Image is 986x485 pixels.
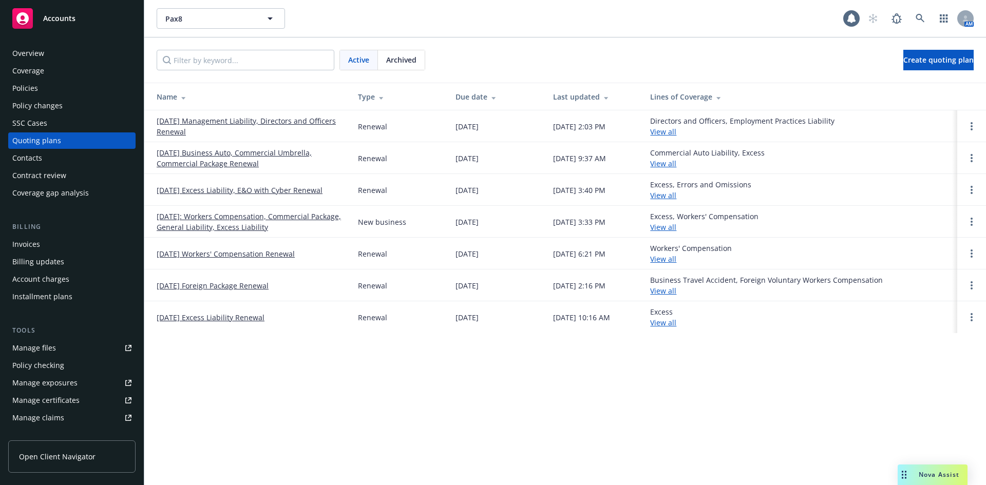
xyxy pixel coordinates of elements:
[456,153,479,164] div: [DATE]
[12,45,44,62] div: Overview
[157,91,342,102] div: Name
[903,55,974,65] span: Create quoting plan
[12,63,44,79] div: Coverage
[12,288,72,305] div: Installment plans
[8,236,136,253] a: Invoices
[157,50,334,70] input: Filter by keyword...
[650,115,835,137] div: Directors and Officers, Employment Practices Liability
[8,288,136,305] a: Installment plans
[8,45,136,62] a: Overview
[157,147,342,169] a: [DATE] Business Auto, Commercial Umbrella, Commercial Package Renewal
[386,54,416,65] span: Archived
[650,222,676,232] a: View all
[43,14,75,23] span: Accounts
[8,271,136,287] a: Account charges
[12,427,61,443] div: Manage BORs
[934,8,954,29] a: Switch app
[456,312,479,323] div: [DATE]
[965,152,978,164] a: Open options
[358,280,387,291] div: Renewal
[8,392,136,409] a: Manage certificates
[650,190,676,200] a: View all
[12,115,47,131] div: SSC Cases
[8,185,136,201] a: Coverage gap analysis
[348,54,369,65] span: Active
[12,271,69,287] div: Account charges
[12,167,66,184] div: Contract review
[358,91,439,102] div: Type
[358,153,387,164] div: Renewal
[12,410,64,426] div: Manage claims
[12,357,64,374] div: Policy checking
[157,248,295,259] a: [DATE] Workers' Compensation Renewal
[650,286,676,296] a: View all
[12,236,40,253] div: Invoices
[8,115,136,131] a: SSC Cases
[650,275,883,296] div: Business Travel Accident, Foreign Voluntary Workers Compensation
[8,410,136,426] a: Manage claims
[456,91,537,102] div: Due date
[456,217,479,227] div: [DATE]
[12,132,61,149] div: Quoting plans
[8,375,136,391] a: Manage exposures
[19,451,96,462] span: Open Client Navigator
[8,357,136,374] a: Policy checking
[903,50,974,70] a: Create quoting plan
[358,185,387,196] div: Renewal
[965,311,978,323] a: Open options
[358,217,406,227] div: New business
[456,185,479,196] div: [DATE]
[650,147,765,169] div: Commercial Auto Liability, Excess
[165,13,254,24] span: Pax8
[965,216,978,228] a: Open options
[12,98,63,114] div: Policy changes
[8,222,136,232] div: Billing
[919,470,959,479] span: Nova Assist
[898,464,968,485] button: Nova Assist
[157,280,269,291] a: [DATE] Foreign Package Renewal
[650,318,676,327] a: View all
[553,185,605,196] div: [DATE] 3:40 PM
[8,340,136,356] a: Manage files
[456,121,479,132] div: [DATE]
[358,248,387,259] div: Renewal
[553,312,610,323] div: [DATE] 10:16 AM
[886,8,907,29] a: Report a Bug
[8,98,136,114] a: Policy changes
[553,217,605,227] div: [DATE] 3:33 PM
[157,8,285,29] button: Pax8
[8,427,136,443] a: Manage BORs
[650,211,759,232] div: Excess, Workers' Compensation
[157,312,264,323] a: [DATE] Excess Liability Renewal
[12,80,38,96] div: Policies
[157,185,323,196] a: [DATE] Excess Liability, E&O with Cyber Renewal
[650,306,676,328] div: Excess
[12,340,56,356] div: Manage files
[8,150,136,166] a: Contacts
[8,63,136,79] a: Coverage
[650,127,676,137] a: View all
[553,280,605,291] div: [DATE] 2:16 PM
[157,211,342,232] a: [DATE]: Workers Compensation, Commercial Package, General Liability, Excess Liability
[8,132,136,149] a: Quoting plans
[965,120,978,132] a: Open options
[965,279,978,292] a: Open options
[965,184,978,196] a: Open options
[650,91,949,102] div: Lines of Coverage
[157,115,342,137] a: [DATE] Management Liability, Directors and Officers Renewal
[553,91,634,102] div: Last updated
[12,254,64,270] div: Billing updates
[650,159,676,168] a: View all
[910,8,931,29] a: Search
[8,4,136,33] a: Accounts
[358,121,387,132] div: Renewal
[898,464,911,485] div: Drag to move
[863,8,883,29] a: Start snowing
[12,185,89,201] div: Coverage gap analysis
[12,392,80,409] div: Manage certificates
[12,150,42,166] div: Contacts
[8,325,136,336] div: Tools
[650,254,676,264] a: View all
[358,312,387,323] div: Renewal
